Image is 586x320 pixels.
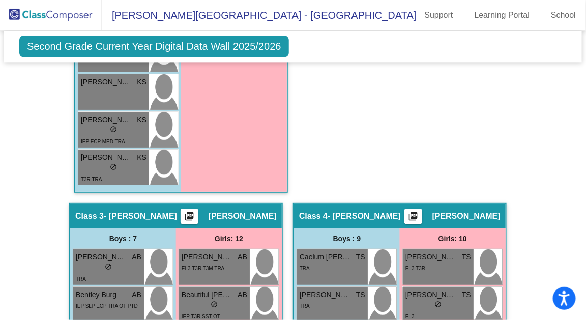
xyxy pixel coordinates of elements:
span: do_not_disturb_alt [211,301,218,308]
button: Print Students Details [181,209,198,224]
div: Boys : 9 [294,228,400,249]
span: do_not_disturb_alt [105,263,112,270]
span: IEP SLP ECP TRA OT PTD [76,303,138,309]
mat-icon: picture_as_pdf [407,211,419,225]
span: EL3 [405,314,415,319]
span: KS [137,114,146,125]
span: TS [462,289,471,300]
div: Girls: 12 [176,228,282,249]
span: AB [132,252,141,263]
span: [PERSON_NAME] [PERSON_NAME] [300,289,350,300]
span: EL3 T3R T3M TRA [182,266,224,271]
span: [PERSON_NAME] [81,114,132,125]
span: [PERSON_NAME][GEOGRAPHIC_DATA] - [GEOGRAPHIC_DATA] [102,7,417,23]
span: [PERSON_NAME] [PERSON_NAME] [76,252,127,263]
span: KS [137,77,146,88]
span: TS [462,252,471,263]
span: Second Grade Current Year Digital Data Wall 2025/2026 [19,36,289,57]
span: EL3 T3R [405,266,425,271]
a: School [543,7,584,23]
span: [PERSON_NAME] [81,152,132,163]
div: Girls: 10 [400,228,506,249]
span: [PERSON_NAME] [405,289,456,300]
a: Support [417,7,461,23]
span: TRA [300,266,310,271]
span: AB [132,289,141,300]
span: Caelum [PERSON_NAME] [300,252,350,263]
span: Beautiful [PERSON_NAME] [182,289,232,300]
span: T3R TRA [81,177,102,182]
a: Learning Portal [466,7,538,23]
span: Class 3 [75,211,104,221]
button: Print Students Details [404,209,422,224]
span: [PERSON_NAME] [405,252,456,263]
span: AB [238,289,247,300]
span: do_not_disturb_alt [110,163,118,170]
span: AB [238,252,247,263]
span: [PERSON_NAME] [432,211,501,221]
span: - [PERSON_NAME] [328,211,401,221]
span: [PERSON_NAME] [209,211,277,221]
span: [PERSON_NAME] [PERSON_NAME] [81,77,132,88]
mat-icon: picture_as_pdf [183,211,195,225]
span: IEP ECP MED TRA [81,139,125,144]
span: do_not_disturb_alt [435,301,442,308]
span: Class 4 [299,211,328,221]
span: Bentley Burg [76,289,127,300]
span: - [PERSON_NAME] [104,211,177,221]
span: IEP T3R SST OT [182,314,220,319]
div: Boys : 7 [70,228,176,249]
span: TRA [300,303,310,309]
span: TRA [76,276,86,282]
span: TS [356,252,365,263]
span: [PERSON_NAME] [182,252,232,263]
span: TS [356,289,365,300]
span: do_not_disturb_alt [110,126,118,133]
span: KS [137,152,146,163]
